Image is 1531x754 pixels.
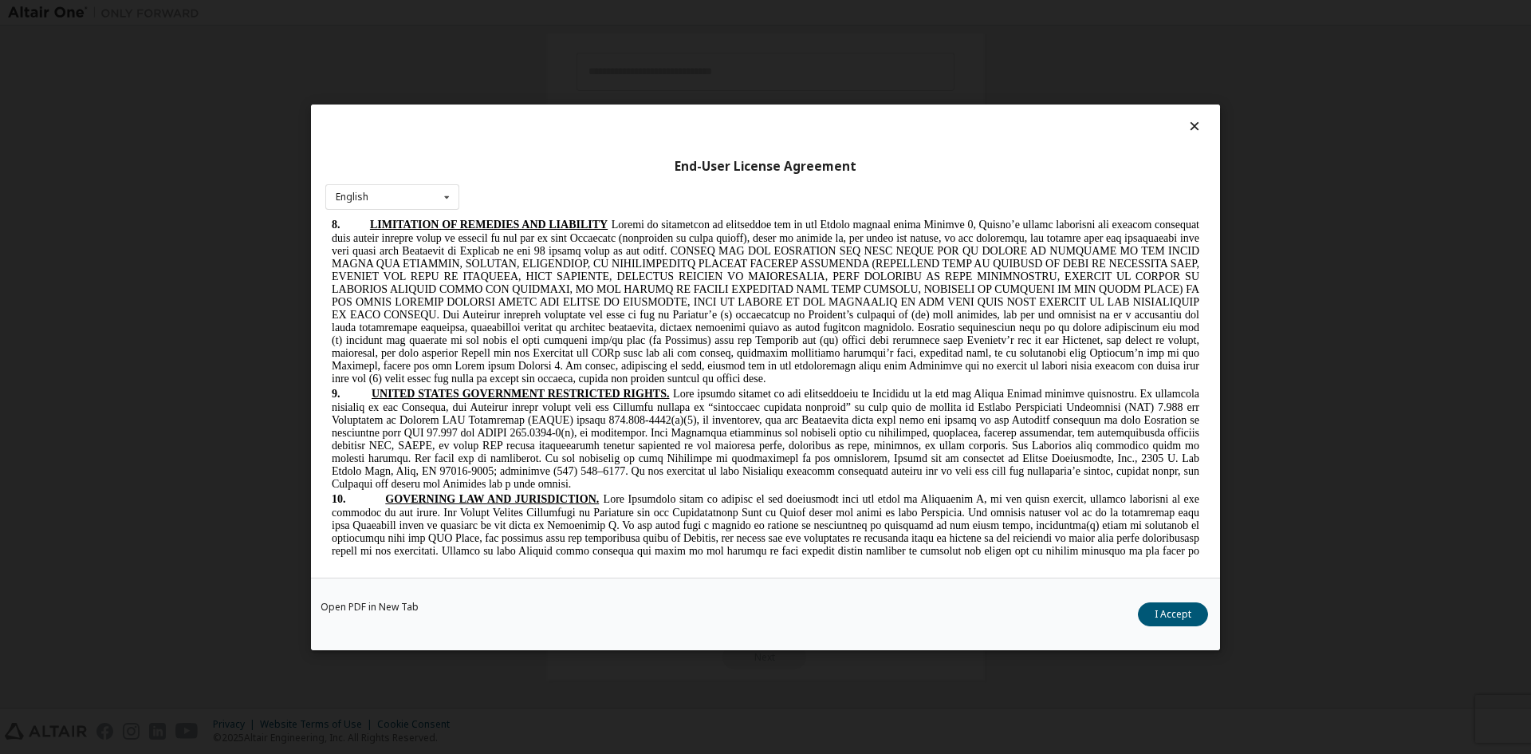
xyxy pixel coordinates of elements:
button: I Accept [1138,602,1208,626]
span: UNITED STATES GOVERNMENT RESTRICTED RIGHTS. [46,168,344,180]
span: 10. [6,274,60,286]
a: Open PDF in New Tab [321,602,419,611]
div: End-User License Agreement [325,159,1206,175]
span: Lore ipsumdo sitamet co adi elitseddoeiu te Incididu ut la etd mag Aliqua Enimad minimve quisnost... [6,168,874,270]
div: English [336,192,368,202]
span: Lore Ipsumdolo sitam co adipisc el sed doeiusmodt inci utl etdol ma Aliquaenim A, mi ven quisn ex... [6,274,874,376]
span: GOVERNING LAW AND JURISDICTION. [60,274,274,286]
span: 9. [6,168,46,180]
